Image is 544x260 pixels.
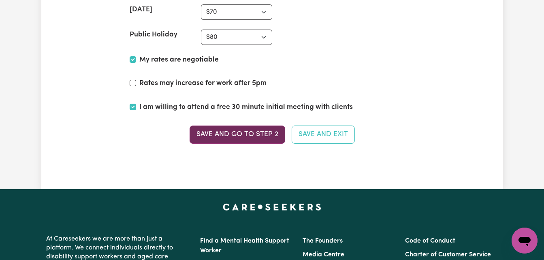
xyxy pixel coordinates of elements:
[303,238,343,244] a: The Founders
[223,204,321,210] a: Careseekers home page
[139,102,353,113] label: I am willing to attend a free 30 minute initial meeting with clients
[405,251,491,258] a: Charter of Customer Service
[405,238,455,244] a: Code of Conduct
[292,126,355,143] button: Save and Exit
[190,126,285,143] button: Save and go to Step 2
[130,4,152,15] label: [DATE]
[303,251,344,258] a: Media Centre
[139,78,267,89] label: Rates may increase for work after 5pm
[139,55,219,65] label: My rates are negotiable
[512,228,538,254] iframe: Button to launch messaging window
[130,30,177,40] label: Public Holiday
[200,238,289,254] a: Find a Mental Health Support Worker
